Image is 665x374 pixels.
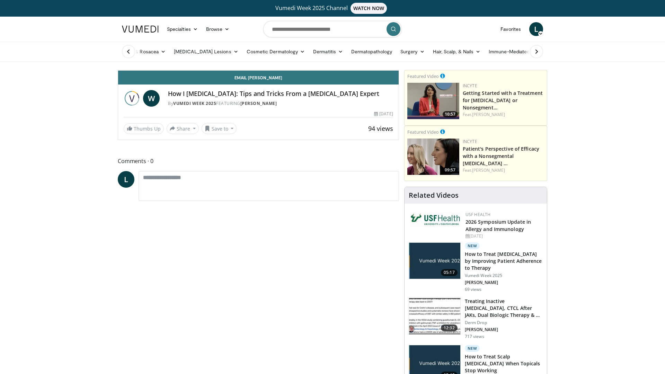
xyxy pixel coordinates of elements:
button: Save to [202,123,237,134]
a: Incyte [463,83,477,89]
a: [PERSON_NAME] [240,100,277,106]
p: 717 views [465,334,484,339]
a: Dermatitis [309,45,347,59]
a: 10:57 [407,83,459,119]
img: VuMedi Logo [122,26,159,33]
p: 69 views [465,287,482,292]
h3: How to Treat [MEDICAL_DATA] by Improving Patient Adherence to Therapy [465,251,543,271]
a: Favorites [496,22,525,36]
p: [PERSON_NAME] [465,327,543,332]
a: Immune-Mediated [485,45,541,59]
h4: Related Videos [409,191,459,199]
h3: How to Treat Scalp [MEDICAL_DATA] When Topicals Stop Working [465,353,543,374]
a: 05:17 New How to Treat [MEDICAL_DATA] by Improving Patient Adherence to Therapy Vumedi Week 2025 ... [409,242,543,292]
a: Email [PERSON_NAME] [118,71,399,84]
a: L [529,22,543,36]
a: Vumedi Week 2025 ChannelWATCH NOW [123,3,542,14]
a: Surgery [396,45,429,59]
a: Thumbs Up [124,123,164,134]
div: [DATE] [374,111,393,117]
a: Browse [202,22,234,36]
a: [MEDICAL_DATA] Lesions [170,45,242,59]
span: 05:17 [441,269,458,276]
span: 09:57 [443,167,458,173]
input: Search topics, interventions [263,21,402,37]
a: 2026 Symposium Update in Allergy and Immunology [465,219,531,232]
a: Dermatopathology [347,45,396,59]
a: Cosmetic Dermatology [242,45,309,59]
a: Acne & Rosacea [118,45,170,59]
img: Vumedi Week 2025 [124,90,140,107]
div: Feat. [463,112,544,118]
a: Hair, Scalp, & Nails [429,45,485,59]
img: 2c48d197-61e9-423b-8908-6c4d7e1deb64.png.150x105_q85_crop-smart_upscale.jpg [407,139,459,175]
a: [PERSON_NAME] [472,112,505,117]
span: Comments 0 [118,157,399,166]
a: Specialties [163,22,202,36]
a: 12:32 Treating Inactive [MEDICAL_DATA], CTCL After JAKs, Dual Biologic Therapy & … Derm Drop [PER... [409,298,543,339]
a: W [143,90,160,107]
div: [DATE] [465,233,541,239]
img: e02a99de-beb8-4d69-a8cb-018b1ffb8f0c.png.150x105_q85_crop-smart_upscale.jpg [407,83,459,119]
img: 6ba8804a-8538-4002-95e7-a8f8012d4a11.png.150x105_q85_autocrop_double_scale_upscale_version-0.2.jpg [410,212,462,227]
p: New [465,345,480,352]
a: L [118,171,134,188]
video-js: Video Player [118,70,399,71]
a: Getting Started with a Treatment for [MEDICAL_DATA] or Nonsegment… [463,90,543,111]
button: Share [167,123,199,134]
span: 94 views [368,124,393,133]
p: [PERSON_NAME] [465,280,543,285]
small: Featured Video [407,73,439,79]
span: 12:32 [441,324,458,331]
a: Vumedi Week 2025 [173,100,216,106]
a: [PERSON_NAME] [472,167,505,173]
div: Feat. [463,167,544,173]
p: Derm Drop [465,320,543,326]
a: USF Health [465,212,491,217]
a: 09:57 [407,139,459,175]
h4: How I [MEDICAL_DATA]: Tips and Tricks From a [MEDICAL_DATA] Expert [168,90,393,98]
div: By FEATURING [168,100,393,107]
p: New [465,242,480,249]
h3: Treating Inactive [MEDICAL_DATA], CTCL After JAKs, Dual Biologic Therapy & … [465,298,543,319]
span: WATCH NOW [351,3,387,14]
img: 686d8672-2919-4606-b2e9-16909239eac7.jpg.150x105_q85_crop-smart_upscale.jpg [409,243,460,279]
span: 10:57 [443,111,458,117]
a: Incyte [463,139,477,144]
a: Patient's Perspective of Efficacy with a Nonsegmental [MEDICAL_DATA] … [463,145,539,167]
p: Vumedi Week 2025 [465,273,543,278]
small: Featured Video [407,129,439,135]
img: d738f5e2-ce1c-4c0d-8602-57100888be5a.150x105_q85_crop-smart_upscale.jpg [409,298,460,334]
